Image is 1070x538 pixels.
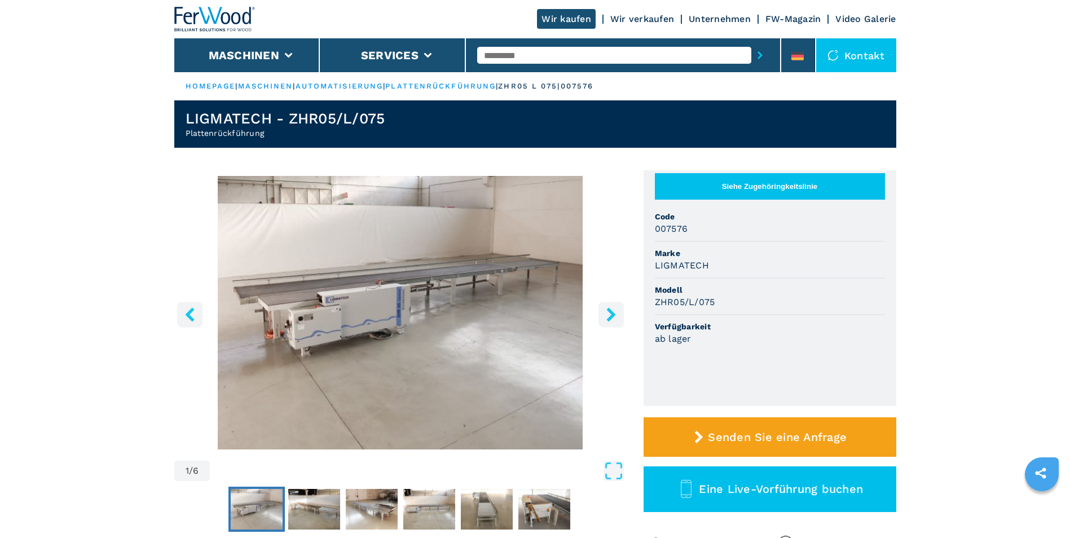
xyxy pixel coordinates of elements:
span: Eine Live-Vorführung buchen [699,482,863,496]
h3: ZHR05/L/075 [655,296,715,308]
img: 71d96011ac2de20fcbf0354b4c636b34 [461,489,513,530]
button: right-button [598,302,624,327]
button: Open Fullscreen [213,461,623,481]
button: Go to Slide 2 [286,487,342,532]
button: Go to Slide 1 [228,487,285,532]
button: left-button [177,302,202,327]
button: Go to Slide 5 [459,487,515,532]
span: Code [655,211,885,222]
span: 1 [186,466,189,475]
img: 3c06599921cbd60e2b292bd95824e33b [231,489,283,530]
button: Eine Live-Vorführung buchen [644,466,896,512]
img: Plattenrückführung LIGMATECH ZHR05/L/075 [174,176,627,449]
a: plattenrückführung [385,82,496,90]
h2: Plattenrückführung [186,127,385,139]
h1: LIGMATECH - ZHR05/L/075 [186,109,385,127]
a: Video Galerie [835,14,896,24]
p: 007576 [561,81,594,91]
h3: 007576 [655,222,688,235]
img: Kontakt [827,50,839,61]
span: 6 [193,466,199,475]
button: Go to Slide 4 [401,487,457,532]
nav: Thumbnail Navigation [174,487,627,532]
span: Verfügbarkeit [655,321,885,332]
a: Wir kaufen [537,9,596,29]
span: | [383,82,385,90]
button: Services [361,48,419,62]
img: 6a5da92f63a63891fbfdbb45cef2dd41 [346,489,398,530]
img: 560a61fab4a247b25840f849f6118e87 [518,489,570,530]
img: 4f9ac91278bfa89de6af4895cde385b2 [403,489,455,530]
span: | [235,82,237,90]
a: FW-Magazin [765,14,821,24]
a: sharethis [1027,459,1055,487]
span: | [496,82,498,90]
div: Kontakt [816,38,896,72]
span: Marke [655,248,885,259]
p: zhr05 l 075 | [498,81,560,91]
button: Go to Slide 6 [516,487,573,532]
img: 9cdb1c86e5112da0ea25d7cf4393cf7a [288,489,340,530]
button: Maschinen [209,48,279,62]
span: | [293,82,295,90]
span: / [189,466,193,475]
button: Siehe Zugehöringkeitslinie [655,173,885,200]
a: maschinen [238,82,293,90]
img: Ferwood [174,7,256,32]
h3: LIGMATECH [655,259,709,272]
button: Go to Slide 3 [344,487,400,532]
a: Wir verkaufen [610,14,674,24]
a: Unternehmen [689,14,751,24]
h3: ab lager [655,332,692,345]
a: automatisierung [296,82,384,90]
div: Go to Slide 1 [174,176,627,449]
button: submit-button [751,42,769,68]
span: Modell [655,284,885,296]
a: HOMEPAGE [186,82,236,90]
span: Senden Sie eine Anfrage [708,430,847,444]
button: Senden Sie eine Anfrage [644,417,896,457]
